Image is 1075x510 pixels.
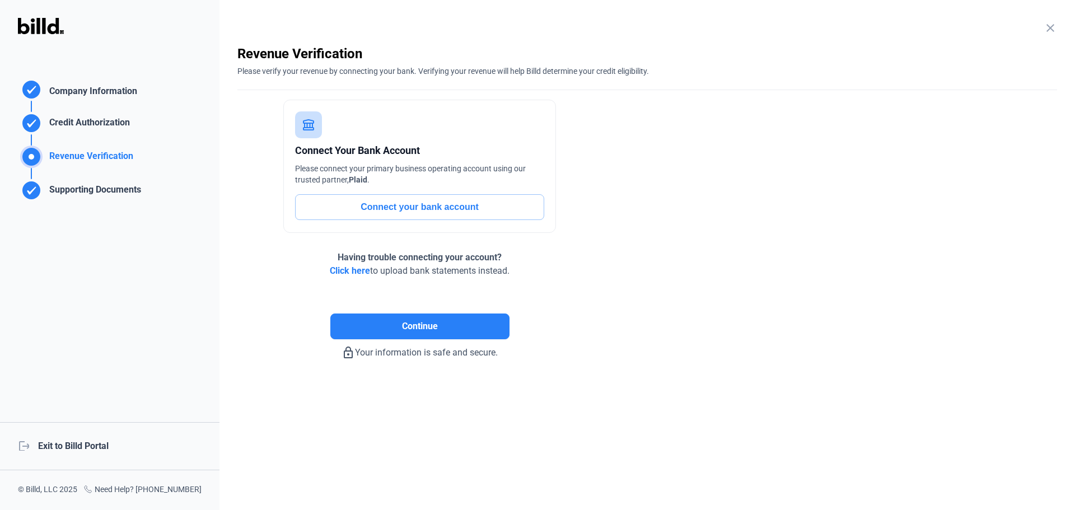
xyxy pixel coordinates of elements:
[45,183,141,202] div: Supporting Documents
[45,85,137,101] div: Company Information
[45,116,130,134] div: Credit Authorization
[330,251,510,278] div: to upload bank statements instead.
[295,163,544,185] div: Please connect your primary business operating account using our trusted partner, .
[18,439,29,451] mat-icon: logout
[18,18,64,34] img: Billd Logo
[342,346,355,359] mat-icon: lock_outline
[18,484,77,497] div: © Billd, LLC 2025
[349,175,367,184] span: Plaid
[295,194,544,220] button: Connect your bank account
[402,320,438,333] span: Continue
[237,45,1057,63] div: Revenue Verification
[83,484,202,497] div: Need Help? [PHONE_NUMBER]
[45,149,133,168] div: Revenue Verification
[237,339,602,359] div: Your information is safe and secure.
[295,143,544,158] div: Connect Your Bank Account
[1044,21,1057,35] mat-icon: close
[330,314,510,339] button: Continue
[338,252,502,263] span: Having trouble connecting your account?
[330,265,370,276] span: Click here
[237,63,1057,77] div: Please verify your revenue by connecting your bank. Verifying your revenue will help Billd determ...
